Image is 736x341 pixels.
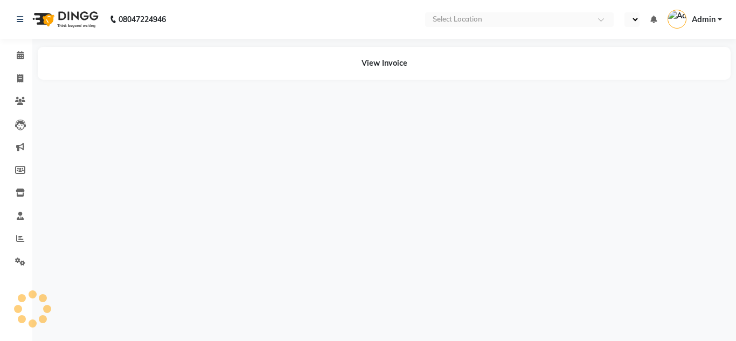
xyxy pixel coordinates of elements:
img: logo [27,4,101,34]
span: Admin [692,14,716,25]
div: View Invoice [38,47,731,80]
img: Admin [668,10,686,29]
b: 08047224946 [119,4,166,34]
div: Select Location [433,14,482,25]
